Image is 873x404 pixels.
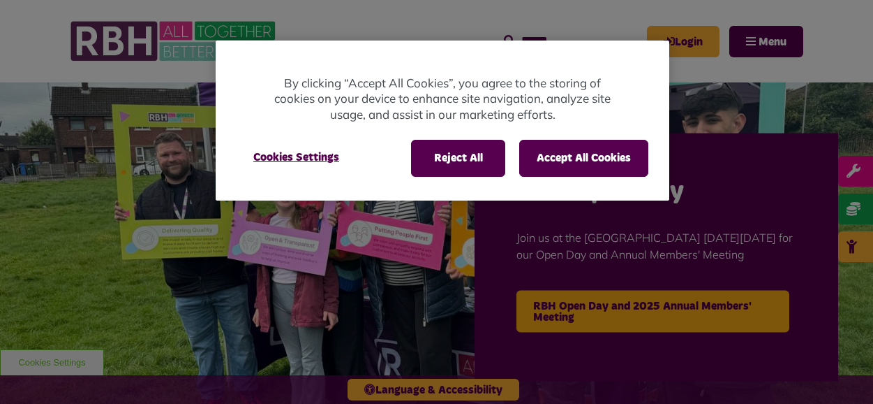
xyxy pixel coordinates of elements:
button: Accept All Cookies [519,140,648,176]
button: Cookies Settings [237,140,356,175]
button: Reject All [411,140,505,176]
div: Cookie banner [216,41,669,201]
div: Privacy [216,41,669,201]
p: By clicking “Accept All Cookies”, you agree to the storing of cookies on your device to enhance s... [271,75,613,123]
